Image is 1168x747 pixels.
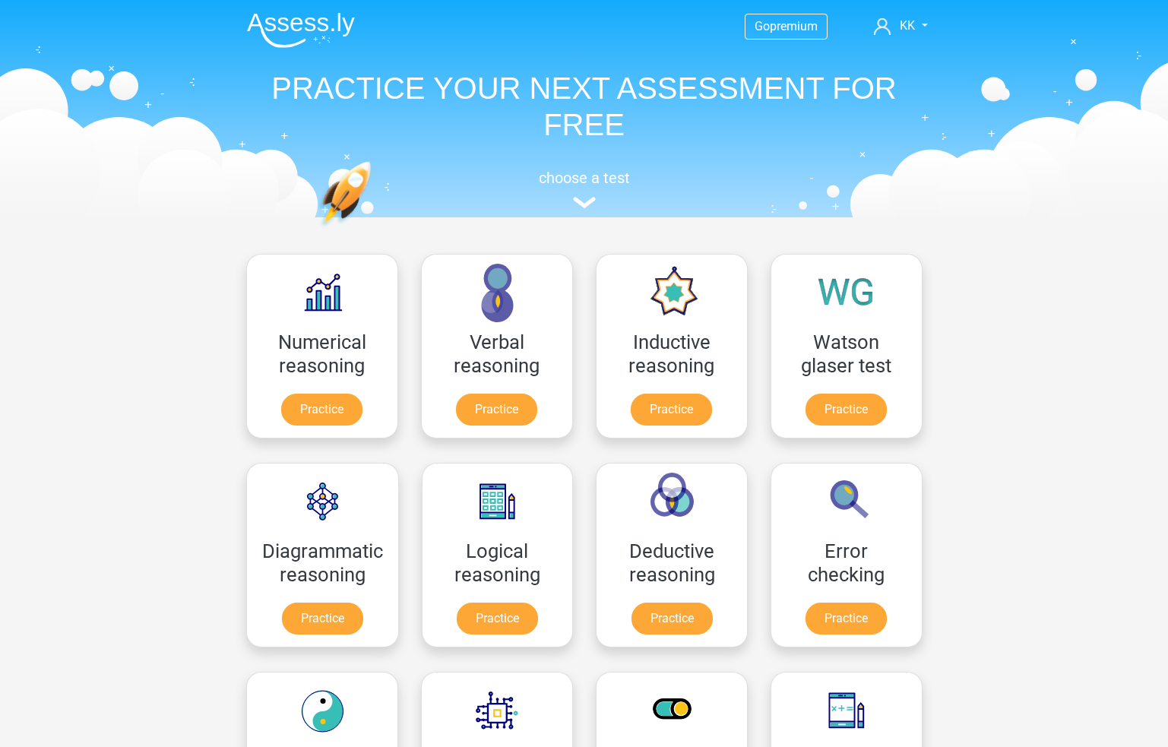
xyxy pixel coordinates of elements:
[631,603,713,635] a: Practice
[770,19,818,33] span: premium
[281,394,362,426] a: Practice
[745,16,827,36] a: Gopremium
[235,70,934,143] h1: PRACTICE YOUR NEXT ASSESSMENT FOR FREE
[573,197,596,208] img: assessment
[456,394,537,426] a: Practice
[235,169,934,209] a: choose a test
[631,394,712,426] a: Practice
[318,161,430,299] img: practice
[282,603,363,635] a: Practice
[457,603,538,635] a: Practice
[868,17,933,35] a: KK
[900,18,915,33] span: KK
[247,12,355,48] img: Assessly
[755,19,770,33] span: Go
[235,169,934,187] h5: choose a test
[806,394,887,426] a: Practice
[806,603,887,635] a: Practice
